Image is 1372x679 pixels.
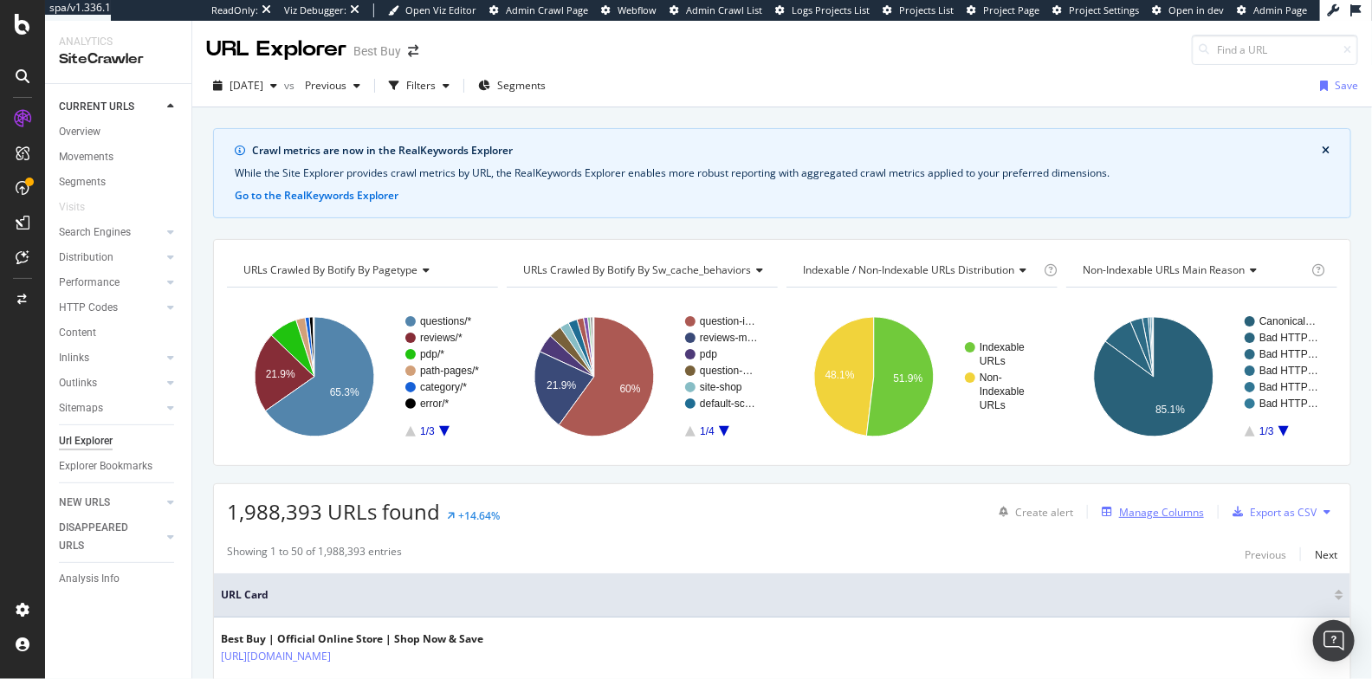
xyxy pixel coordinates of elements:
[330,386,359,398] text: 65.3%
[1066,301,1334,452] svg: A chart.
[59,123,179,141] a: Overview
[497,78,546,93] span: Segments
[1313,72,1358,100] button: Save
[59,570,120,588] div: Analysis Info
[221,648,331,665] a: [URL][DOMAIN_NAME]
[1152,3,1224,17] a: Open in dev
[620,383,641,395] text: 60%
[1192,35,1358,65] input: Find a URL
[59,457,152,475] div: Explorer Bookmarks
[408,45,418,57] div: arrow-right-arrow-left
[983,3,1039,16] span: Project Page
[1259,315,1316,327] text: Canonical…
[59,349,162,367] a: Inlinks
[523,262,751,277] span: URLs Crawled By Botify By sw_cache_behaviors
[1315,547,1337,562] div: Next
[618,3,657,16] span: Webflow
[1237,3,1307,17] a: Admin Page
[221,631,483,647] div: Best Buy | Official Online Store | Shop Now & Save
[59,399,162,417] a: Sitemaps
[353,42,401,60] div: Best Buy
[59,432,113,450] div: Url Explorer
[59,374,162,392] a: Outlinks
[221,587,1330,603] span: URL Card
[700,381,742,393] text: site-shop
[803,262,1014,277] span: Indexable / Non-Indexable URLs distribution
[59,98,162,116] a: CURRENT URLS
[1052,3,1139,17] a: Project Settings
[59,519,162,555] a: DISAPPEARED URLS
[792,3,870,16] span: Logs Projects List
[59,274,120,292] div: Performance
[893,373,922,385] text: 51.9%
[1259,425,1274,437] text: 1/3
[775,3,870,17] a: Logs Projects List
[700,365,753,377] text: question-…
[420,348,444,360] text: pdp/*
[59,35,178,49] div: Analytics
[59,349,89,367] div: Inlinks
[59,223,162,242] a: Search Engines
[1119,505,1204,520] div: Manage Columns
[1253,3,1307,16] span: Admin Page
[1259,381,1318,393] text: Bad HTTP…
[980,355,1006,367] text: URLs
[1315,544,1337,565] button: Next
[1317,139,1334,162] button: close banner
[1095,501,1204,522] button: Manage Columns
[420,398,450,410] text: error/*
[59,173,106,191] div: Segments
[406,78,436,93] div: Filters
[59,299,118,317] div: HTTP Codes
[405,3,476,16] span: Open Viz Editor
[420,315,472,327] text: questions/*
[1313,620,1355,662] div: Open Intercom Messenger
[980,341,1025,353] text: Indexable
[520,256,777,284] h4: URLs Crawled By Botify By sw_cache_behaviors
[489,3,588,17] a: Admin Crawl Page
[992,498,1073,526] button: Create alert
[59,148,113,166] div: Movements
[471,72,553,100] button: Segments
[980,385,1025,398] text: Indexable
[980,372,1002,384] text: Non-
[420,381,467,393] text: category/*
[59,274,162,292] a: Performance
[213,128,1351,218] div: info banner
[227,301,495,452] div: A chart.
[1079,256,1308,284] h4: Non-Indexable URLs Main Reason
[1259,365,1318,377] text: Bad HTTP…
[59,98,134,116] div: CURRENT URLS
[230,78,263,93] span: 2025 Aug. 12th
[59,173,179,191] a: Segments
[458,508,500,523] div: +14.64%
[420,332,463,344] text: reviews/*
[1250,505,1317,520] div: Export as CSV
[227,544,402,565] div: Showing 1 to 50 of 1,988,393 entries
[799,256,1040,284] h4: Indexable / Non-Indexable URLs Distribution
[235,165,1330,181] div: While the Site Explorer provides crawl metrics by URL, the RealKeywords Explorer enables more rob...
[388,3,476,17] a: Open Viz Editor
[266,368,295,380] text: 21.9%
[899,3,954,16] span: Projects List
[883,3,954,17] a: Projects List
[59,49,178,69] div: SiteCrawler
[1245,547,1286,562] div: Previous
[1083,262,1245,277] span: Non-Indexable URLs Main Reason
[786,301,1054,452] svg: A chart.
[1155,404,1185,416] text: 85.1%
[1245,544,1286,565] button: Previous
[1069,3,1139,16] span: Project Settings
[59,148,179,166] a: Movements
[967,3,1039,17] a: Project Page
[1335,78,1358,93] div: Save
[59,374,97,392] div: Outlinks
[252,143,1322,158] div: Crawl metrics are now in the RealKeywords Explorer
[686,3,762,16] span: Admin Crawl List
[1015,505,1073,520] div: Create alert
[240,256,482,284] h4: URLs Crawled By Botify By pagetype
[227,497,440,526] span: 1,988,393 URLs found
[59,519,146,555] div: DISAPPEARED URLS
